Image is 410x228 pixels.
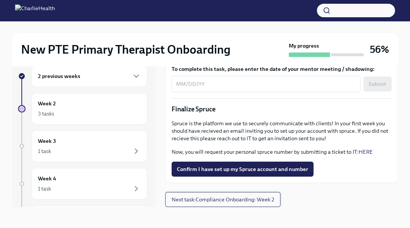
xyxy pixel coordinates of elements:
p: Spruce is the platform we use to securely communicate with clients! In your first week you should... [172,120,392,142]
div: 1 task [38,185,51,192]
button: Next task:Compliance Onboarding: Week 2 [165,192,280,207]
h3: 56% [370,43,389,56]
div: 1 task [38,147,51,155]
div: 2 previous weeks [32,65,147,87]
a: Week 31 task [18,130,147,162]
span: Confirm I have set up my Spruce account and number [177,165,308,173]
h2: New PTE Primary Therapist Onboarding [21,42,231,57]
a: HERE [359,148,373,155]
h6: 2 previous weeks [38,72,80,80]
a: Week 23 tasks [18,93,147,124]
a: Week 41 task [18,168,147,199]
strong: My progress [289,42,319,49]
p: Now, you will request your personal spruce number by submitting a ticket to IT: [172,148,392,156]
div: 3 tasks [38,110,54,117]
label: To complete this task, please enter the date of your mentor meeting / shadowing: [172,65,392,73]
img: CharlieHealth [15,4,55,16]
span: Next task : Compliance Onboarding: Week 2 [172,196,274,203]
h6: Week 2 [38,99,56,108]
button: Confirm I have set up my Spruce account and number [172,162,314,177]
h6: Week 3 [38,137,56,145]
h6: Week 4 [38,174,56,183]
p: Finalize Spruce [172,105,392,114]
